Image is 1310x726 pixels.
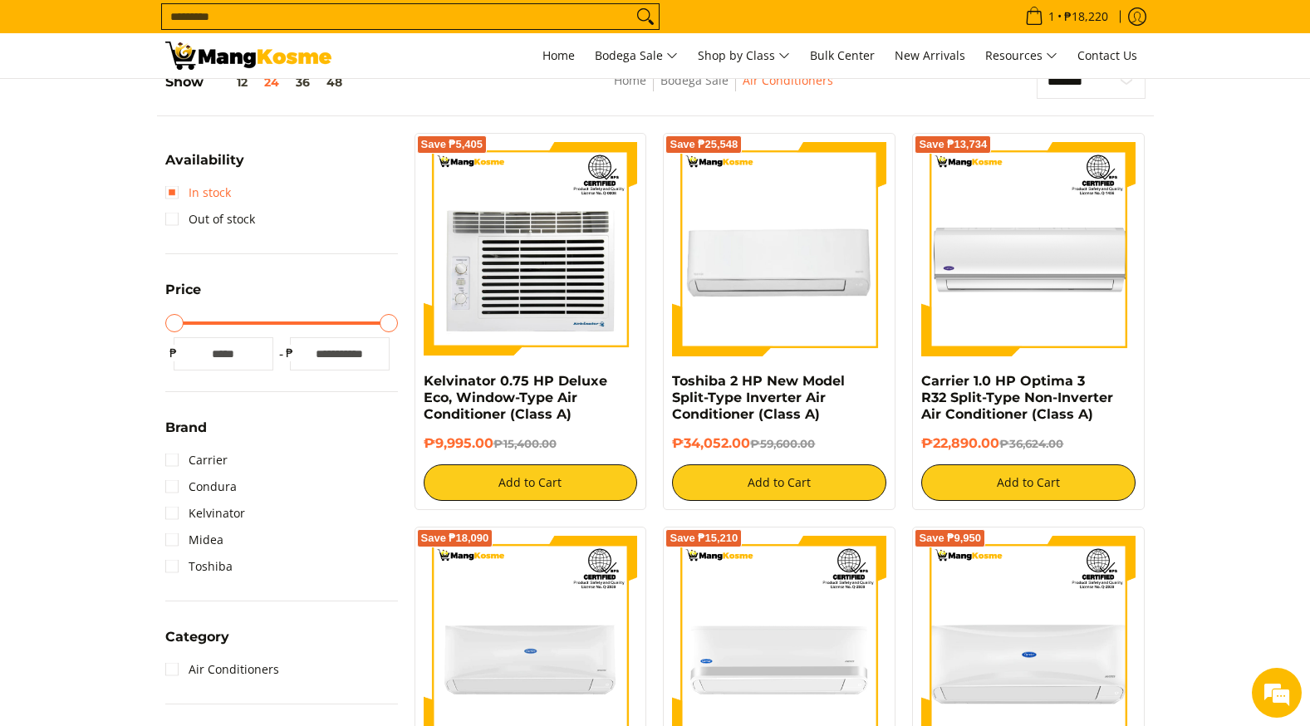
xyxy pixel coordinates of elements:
[921,142,1136,356] img: Carrier 1.0 HP Optima 3 R32 Split-Type Non-Inverter Air Conditioner (Class A)
[750,437,815,450] del: ₱59,600.00
[165,421,207,447] summary: Open
[698,46,790,66] span: Shop by Class
[424,373,607,422] a: Kelvinator 0.75 HP Deluxe Eco, Window-Type Air Conditioner (Class A)
[1069,33,1146,78] a: Contact Us
[810,47,875,63] span: Bulk Center
[586,33,686,78] a: Bodega Sale
[204,76,256,89] button: 12
[802,33,883,78] a: Bulk Center
[165,630,229,644] span: Category
[165,630,229,656] summary: Open
[1046,11,1057,22] span: 1
[165,421,207,434] span: Brand
[165,154,244,167] span: Availability
[424,435,638,452] h6: ₱9,995.00
[421,533,489,543] span: Save ₱18,090
[165,283,201,297] span: Price
[919,533,981,543] span: Save ₱9,950
[165,527,223,553] a: Midea
[165,206,255,233] a: Out of stock
[493,437,557,450] del: ₱15,400.00
[895,47,965,63] span: New Arrivals
[165,345,182,361] span: ₱
[424,464,638,501] button: Add to Cart
[689,33,798,78] a: Shop by Class
[165,447,228,473] a: Carrier
[595,46,678,66] span: Bodega Sale
[999,437,1063,450] del: ₱36,624.00
[1020,7,1113,26] span: •
[165,473,237,500] a: Condura
[614,72,646,88] a: Home
[921,373,1113,422] a: Carrier 1.0 HP Optima 3 R32 Split-Type Non-Inverter Air Conditioner (Class A)
[670,140,738,150] span: Save ₱25,548
[1077,47,1137,63] span: Contact Us
[977,33,1066,78] a: Resources
[919,140,987,150] span: Save ₱13,734
[165,179,231,206] a: In stock
[165,74,351,91] h5: Show
[165,500,245,527] a: Kelvinator
[1062,11,1111,22] span: ₱18,220
[165,154,244,179] summary: Open
[743,72,833,88] a: Air Conditioners
[165,42,331,70] img: Bodega Sale Aircon l Mang Kosme: Home Appliances Warehouse Sale
[497,71,949,108] nav: Breadcrumbs
[282,345,298,361] span: ₱
[287,76,318,89] button: 36
[985,46,1057,66] span: Resources
[542,47,575,63] span: Home
[921,435,1136,452] h6: ₱22,890.00
[921,464,1136,501] button: Add to Cart
[165,283,201,309] summary: Open
[534,33,583,78] a: Home
[670,533,738,543] span: Save ₱15,210
[886,33,974,78] a: New Arrivals
[165,553,233,580] a: Toshiba
[421,140,483,150] span: Save ₱5,405
[318,76,351,89] button: 48
[165,656,279,683] a: Air Conditioners
[424,142,638,356] img: Kelvinator 0.75 HP Deluxe Eco, Window-Type Air Conditioner (Class A)
[660,72,729,88] a: Bodega Sale
[256,76,287,89] button: 24
[348,33,1146,78] nav: Main Menu
[672,464,886,501] button: Add to Cart
[632,4,659,29] button: Search
[672,435,886,452] h6: ₱34,052.00
[672,373,845,422] a: Toshiba 2 HP New Model Split-Type Inverter Air Conditioner (Class A)
[672,142,886,356] img: Toshiba 2 HP New Model Split-Type Inverter Air Conditioner (Class A)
